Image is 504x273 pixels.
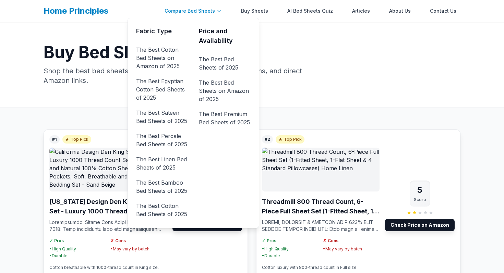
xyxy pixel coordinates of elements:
[44,66,307,85] p: Shop the best bed sheets with detailed comparisons, pros and cons, and direct Amazon links.
[199,109,251,128] a: The Best Premium Bed Sheets of 2025
[262,197,380,216] h3: Threadmill 800 Thread Count, 6-Piece Full Sheet Set (1-Fitted Sheet, 1-Flat Sheet & 4 Standard Pi...
[136,131,188,150] a: The Best Percale Bed Sheets of 2025
[414,197,426,202] div: Score
[110,238,114,244] span: ✗
[262,135,273,144] span: #2
[62,135,91,144] span: Top Pick
[385,219,455,231] a: Check Price on Amazon
[110,246,167,252] li: • May vary by batch
[262,219,380,233] p: LOREMI, DOLORSIT & AMETCON ADIP 623% ELIT SEDDOE TEMPOR INCID UTL: Etdo magn ali enimad minim ve ...
[262,264,380,271] p: Cotton luxury with 800-thread count in Full size.
[323,246,380,252] li: • May vary by batch
[262,148,380,191] img: Threadmill 800 Thread Count, 6-Piece Full Sheet Set (1-Fitted Sheet, 1-Flat Sheet & 4 Standard Pi...
[414,185,426,196] div: 5
[49,135,60,144] span: #1
[323,238,326,244] span: ✗
[237,4,272,18] a: Buy Sheets
[136,107,188,126] a: The Best Sateen Bed Sheets of 2025
[44,6,108,16] a: Home Principles
[49,246,106,252] li: • High Quality
[49,264,167,271] p: Cotton breathable with 1000-thread count in King size.
[199,26,251,46] h3: Price and Availability
[262,238,265,244] span: ✓
[49,238,106,244] h4: Pros
[44,44,460,61] h1: Buy Bed Sheets
[323,238,380,244] h4: Cons
[136,200,188,220] a: The Best Cotton Bed Sheets of 2025
[136,76,188,103] a: The Best Egyptian Cotton Bed Sheets of 2025
[426,4,460,18] a: Contact Us
[49,197,167,216] h3: [US_STATE] Design Den King Sheet Set - Luxury 1000 Thread Count Sateen, Thick and Natural 100% Co...
[49,253,106,259] li: • Durable
[136,154,188,173] a: The Best Linen Bed Sheets of 2025
[385,4,415,18] a: About Us
[199,54,251,73] a: The Best Bed Sheets of 2025
[136,26,188,36] h3: Fabric Type
[110,238,167,244] h4: Cons
[136,44,188,72] a: The Best Cotton Bed Sheets on Amazon of 2025
[283,4,337,18] a: AI Bed Sheets Quiz
[276,135,304,144] span: Top Pick
[262,238,319,244] h4: Pros
[49,238,53,244] span: ✓
[199,77,251,104] a: The Best Bed Sheets on Amazon of 2025
[348,4,374,18] a: Articles
[136,177,188,196] a: The Best Bamboo Bed Sheets of 2025
[49,148,167,191] img: California Design Den King Sheet Set - Luxury 1000 Thread Count Sateen, Thick and Natural 100% Co...
[160,4,226,18] div: Compare Bed Sheets
[262,246,319,252] li: • High Quality
[262,253,319,259] li: • Durable
[49,219,167,233] p: Loremipsumdol Sitame Cons Adipi Elitsedd Eiusmo 7018: Temp incididuntu labo etd magnaaliquaen adm...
